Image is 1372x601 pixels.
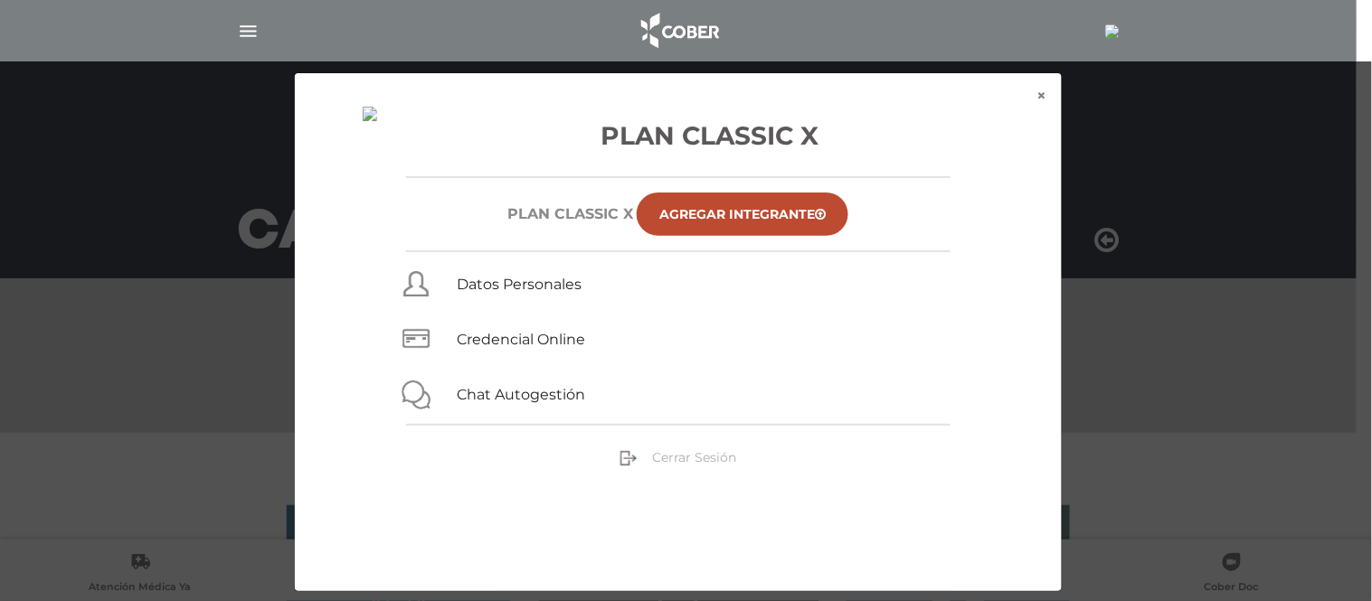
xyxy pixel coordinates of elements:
[457,276,582,293] a: Datos Personales
[507,205,633,222] h6: Plan CLASSIC X
[652,449,736,465] span: Cerrar Sesión
[620,449,638,467] img: sign-out.png
[1105,24,1120,39] img: 7294
[631,9,726,52] img: logo_cober_home-white.png
[338,117,1018,155] h3: Plan Classic X
[363,107,377,121] img: 7294
[237,20,260,42] img: Cober_menu-lines-white.svg
[457,386,585,403] a: Chat Autogestión
[1023,73,1062,118] button: ×
[637,193,848,236] a: Agregar Integrante
[620,448,736,465] a: Cerrar Sesión
[457,331,585,348] a: Credencial Online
